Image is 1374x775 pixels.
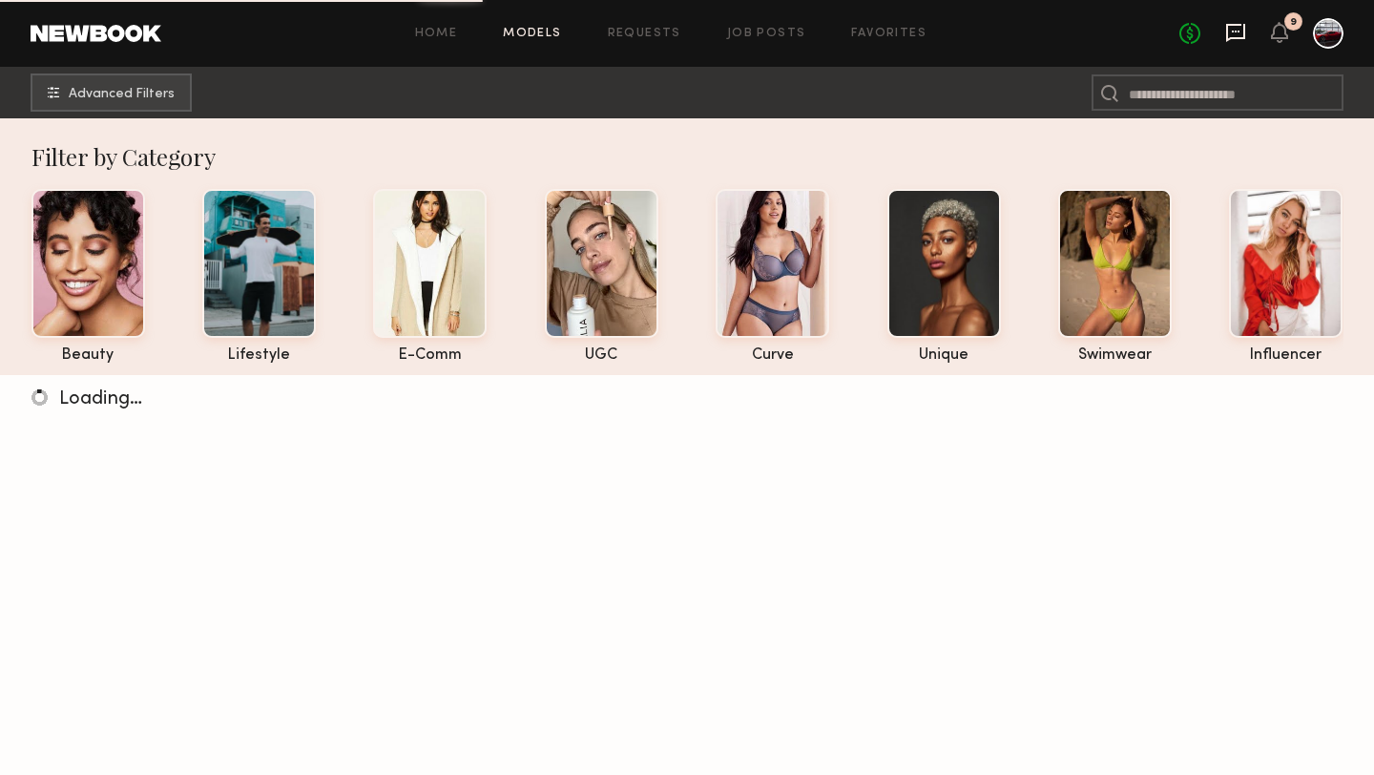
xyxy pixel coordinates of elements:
[31,141,1343,172] div: Filter by Category
[69,88,175,101] span: Advanced Filters
[202,347,316,364] div: lifestyle
[545,347,658,364] div: UGC
[1229,347,1343,364] div: influencer
[851,28,926,40] a: Favorites
[59,390,142,408] span: Loading…
[415,28,458,40] a: Home
[887,347,1001,364] div: unique
[503,28,561,40] a: Models
[1058,347,1172,364] div: swimwear
[608,28,681,40] a: Requests
[373,347,487,364] div: e-comm
[31,73,192,112] button: Advanced Filters
[1290,17,1297,28] div: 9
[31,347,145,364] div: beauty
[727,28,806,40] a: Job Posts
[716,347,829,364] div: curve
